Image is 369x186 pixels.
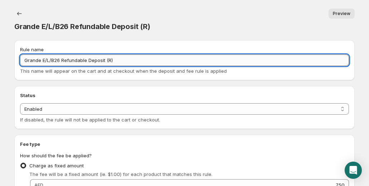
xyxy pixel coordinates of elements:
[20,117,160,123] span: If disabled, the rule will not be applied to the cart or checkout.
[333,11,350,16] span: Preview
[14,9,24,19] button: Settings
[345,162,362,179] div: Open Intercom Messenger
[20,68,227,74] span: This name will appear on the cart and at checkout when the deposit and fee rule is applied
[20,153,92,158] span: How should the fee be applied?
[329,9,355,19] a: Preview
[20,92,349,99] h2: Status
[20,47,44,52] span: Rule name
[14,22,150,31] span: Grande E/L/B26 Refundable Deposit (R)
[29,171,212,177] span: The fee will be a fixed amount (ie. $1.00) for each product that matches this rule.
[29,163,84,168] span: Charge as fixed amount
[20,140,349,148] h2: Fee type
